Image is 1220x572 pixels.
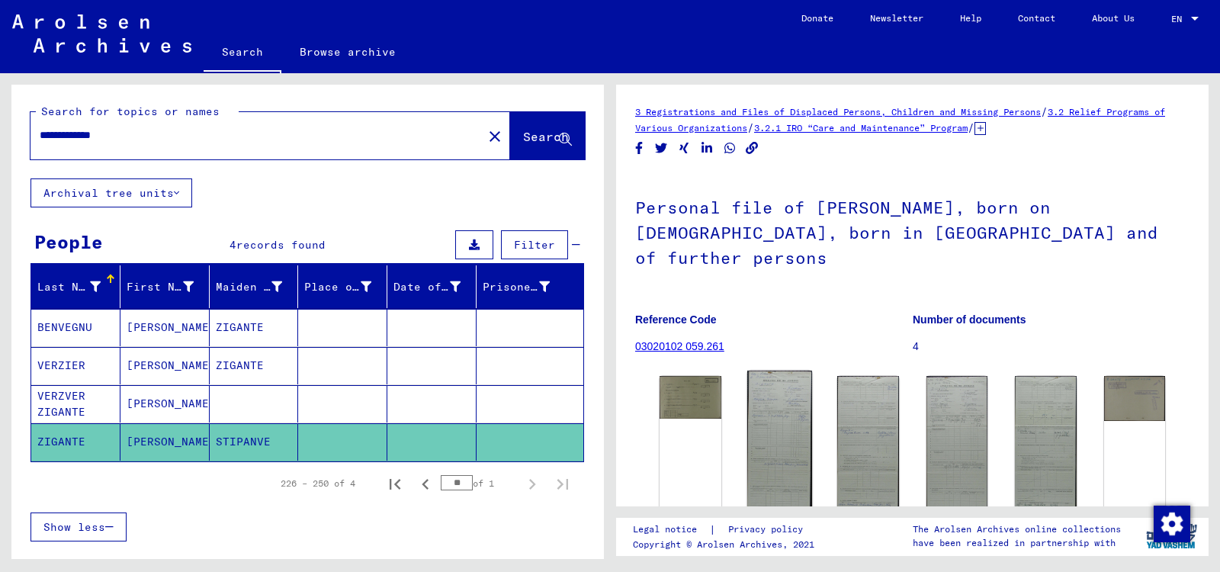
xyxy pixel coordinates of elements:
[913,522,1121,536] p: The Arolsen Archives online collections
[204,34,281,73] a: Search
[633,522,709,538] a: Legal notice
[722,139,738,158] button: Share on WhatsApp
[304,279,371,295] div: Place of Birth
[210,423,299,461] mat-cell: STIPANVE
[120,265,210,308] mat-header-cell: First Name
[31,309,120,346] mat-cell: BENVEGNU
[34,228,103,255] div: People
[120,347,210,384] mat-cell: [PERSON_NAME]
[1154,506,1190,542] img: Change consent
[30,178,192,207] button: Archival tree units
[210,265,299,308] mat-header-cell: Maiden Name
[31,423,120,461] mat-cell: ZIGANTE
[631,139,647,158] button: Share on Facebook
[281,477,355,490] div: 226 – 250 of 4
[393,275,480,299] div: Date of Birth
[744,139,760,158] button: Copy link
[210,347,299,384] mat-cell: ZIGANTE
[747,121,754,134] span: /
[120,385,210,423] mat-cell: [PERSON_NAME]
[635,172,1189,290] h1: Personal file of [PERSON_NAME], born on [DEMOGRAPHIC_DATA], born in [GEOGRAPHIC_DATA] and of furt...
[837,376,899,567] img: 002.jpg
[1143,517,1200,555] img: yv_logo.png
[968,121,974,134] span: /
[1171,14,1188,24] span: EN
[510,112,585,159] button: Search
[281,34,414,70] a: Browse archive
[37,279,101,295] div: Last Name
[127,279,194,295] div: First Name
[633,538,821,551] p: Copyright © Arolsen Archives, 2021
[676,139,692,158] button: Share on Xing
[31,385,120,423] mat-cell: VERZVER ZIGANTE
[43,520,105,534] span: Show less
[699,139,715,158] button: Share on LinkedIn
[230,238,236,252] span: 4
[304,275,390,299] div: Place of Birth
[913,339,1189,355] p: 4
[547,468,578,499] button: Last page
[635,340,724,352] a: 03020102 059.261
[517,468,547,499] button: Next page
[410,468,441,499] button: Previous page
[514,238,555,252] span: Filter
[120,309,210,346] mat-cell: [PERSON_NAME]
[216,275,302,299] div: Maiden Name
[653,139,669,158] button: Share on Twitter
[380,468,410,499] button: First page
[31,265,120,308] mat-header-cell: Last Name
[486,127,504,146] mat-icon: close
[635,313,717,326] b: Reference Code
[633,522,821,538] div: |
[913,313,1026,326] b: Number of documents
[387,265,477,308] mat-header-cell: Date of Birth
[30,513,127,541] button: Show less
[37,275,120,299] div: Last Name
[41,104,220,118] mat-label: Search for topics or names
[913,536,1121,550] p: have been realized in partnership with
[660,376,721,419] img: 001.jpg
[236,238,326,252] span: records found
[1041,104,1048,118] span: /
[635,106,1041,117] a: 3 Registrations and Files of Displaced Persons, Children and Missing Persons
[483,275,569,299] div: Prisoner #
[523,129,569,144] span: Search
[477,265,583,308] mat-header-cell: Prisoner #
[483,279,550,295] div: Prisoner #
[1104,376,1166,420] img: 001.jpg
[393,279,461,295] div: Date of Birth
[210,309,299,346] mat-cell: ZIGANTE
[12,14,191,53] img: Arolsen_neg.svg
[754,122,968,133] a: 3.2.1 IRO “Care and Maintenance” Program
[31,347,120,384] mat-cell: VERZIER
[127,275,213,299] div: First Name
[926,376,988,569] img: 001.jpg
[441,476,517,490] div: of 1
[480,121,510,151] button: Clear
[120,423,210,461] mat-cell: [PERSON_NAME]
[216,279,283,295] div: Maiden Name
[746,371,811,570] img: 001.jpg
[716,522,821,538] a: Privacy policy
[1015,376,1077,567] img: 002.jpg
[298,265,387,308] mat-header-cell: Place of Birth
[501,230,568,259] button: Filter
